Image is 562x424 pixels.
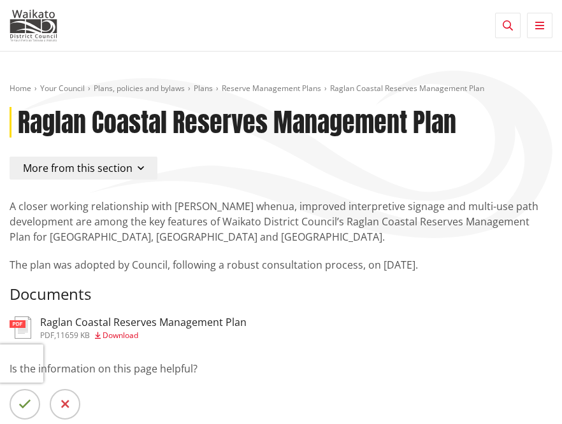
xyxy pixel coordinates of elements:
h1: Raglan Coastal Reserves Management Plan [18,107,456,138]
span: More from this section [23,161,133,175]
iframe: Messenger Launcher [503,371,549,416]
h3: Raglan Coastal Reserves Management Plan [40,316,247,329]
a: Plans [194,83,213,94]
span: pdf [40,330,54,341]
a: Plans, policies and bylaws [94,83,185,94]
img: Waikato District Council - Te Kaunihera aa Takiwaa o Waikato [10,10,57,41]
img: document-pdf.svg [10,316,31,339]
button: More from this section [10,157,157,180]
p: A closer working relationship with [PERSON_NAME] whenua, improved interpretive signage and multi-... [10,199,552,244]
span: Download [103,330,138,341]
div: , [40,332,247,339]
span: Raglan Coastal Reserves Management Plan [330,83,484,94]
nav: breadcrumb [10,83,552,94]
a: Raglan Coastal Reserves Management Plan pdf,11659 KB Download [10,316,247,339]
span: 11659 KB [56,330,90,341]
h3: Documents [10,285,552,304]
p: Is the information on this page helpful? [10,361,552,376]
a: Your Council [40,83,85,94]
a: Home [10,83,31,94]
a: Reserve Management Plans [222,83,321,94]
p: The plan was adopted by Council, following a robust consultation process, on [DATE]. [10,257,552,272]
